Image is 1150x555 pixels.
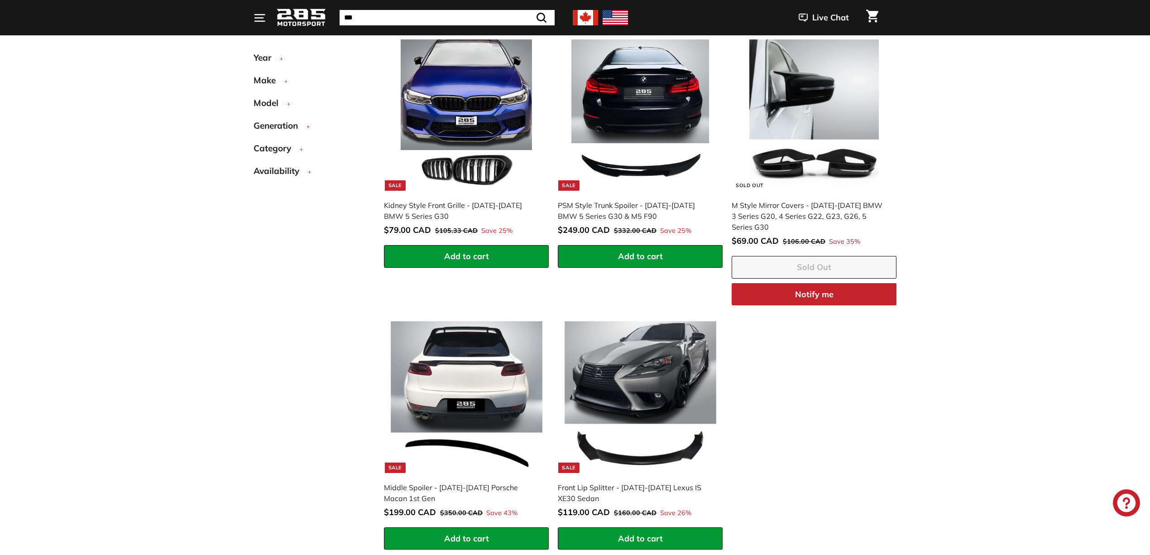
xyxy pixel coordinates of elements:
[254,71,369,94] button: Make
[384,33,549,245] a: Sale Kidney Style Front Grille - [DATE]-[DATE] BMW 5 Series G30 Save 25%
[440,509,483,517] span: $350.00 CAD
[732,236,779,246] span: $69.00 CAD
[558,314,723,527] a: Sale Front Lip Splitter - [DATE]-[DATE] Lexus IS XE30 Sedan Save 26%
[254,48,369,71] button: Year
[1110,489,1143,519] inbox-online-store-chat: Shopify online store chat
[254,164,306,178] span: Availability
[384,314,549,527] a: Sale Middle Spoiler - [DATE]-[DATE] Porsche Macan 1st Gen Save 43%
[384,245,549,268] button: Add to cart
[385,180,406,191] div: Sale
[276,7,326,29] img: Logo_285_Motorsport_areodynamics_components
[787,6,861,29] button: Live Chat
[340,10,555,25] input: Search
[618,533,663,544] span: Add to cart
[254,74,283,87] span: Make
[435,227,478,235] span: $105.33 CAD
[660,226,691,236] span: Save 25%
[385,463,406,473] div: Sale
[558,225,610,235] span: $249.00 CAD
[558,200,714,222] div: PSM Style Trunk Spoiler - [DATE]-[DATE] BMW 5 Series G30 & M5 F90
[444,251,489,261] span: Add to cart
[558,463,579,473] div: Sale
[384,225,431,235] span: $79.00 CAD
[660,508,691,518] span: Save 26%
[732,180,767,191] div: Sold Out
[618,251,663,261] span: Add to cart
[732,200,887,232] div: M Style Mirror Covers - [DATE]-[DATE] BMW 3 Series G20, 4 Series G22, G23, G26, 5 Series G30
[254,142,298,155] span: Category
[614,227,656,235] span: $332.00 CAD
[254,94,369,116] button: Model
[732,33,896,256] a: Sold Out M Style Mirror Covers - [DATE]-[DATE] BMW 3 Series G20, 4 Series G22, G23, G26, 5 Series...
[783,237,825,246] span: $106.00 CAD
[254,119,305,132] span: Generation
[384,507,436,517] span: $199.00 CAD
[558,245,723,268] button: Add to cart
[254,139,369,162] button: Category
[812,12,849,24] span: Live Chat
[254,116,369,139] button: Generation
[732,283,896,306] button: Notify me
[614,509,656,517] span: $160.00 CAD
[558,507,610,517] span: $119.00 CAD
[254,97,285,110] span: Model
[254,51,278,64] span: Year
[558,527,723,550] button: Add to cart
[861,2,884,33] a: Cart
[558,180,579,191] div: Sale
[829,237,860,247] span: Save 35%
[384,482,540,504] div: Middle Spoiler - [DATE]-[DATE] Porsche Macan 1st Gen
[558,482,714,504] div: Front Lip Splitter - [DATE]-[DATE] Lexus IS XE30 Sedan
[384,200,540,222] div: Kidney Style Front Grille - [DATE]-[DATE] BMW 5 Series G30
[732,256,896,279] button: Sold Out
[797,262,831,272] span: Sold Out
[481,226,513,236] span: Save 25%
[444,533,489,544] span: Add to cart
[254,162,369,184] button: Availability
[486,508,517,518] span: Save 43%
[384,527,549,550] button: Add to cart
[558,33,723,245] a: Sale PSM Style Trunk Spoiler - [DATE]-[DATE] BMW 5 Series G30 & M5 F90 Save 25%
